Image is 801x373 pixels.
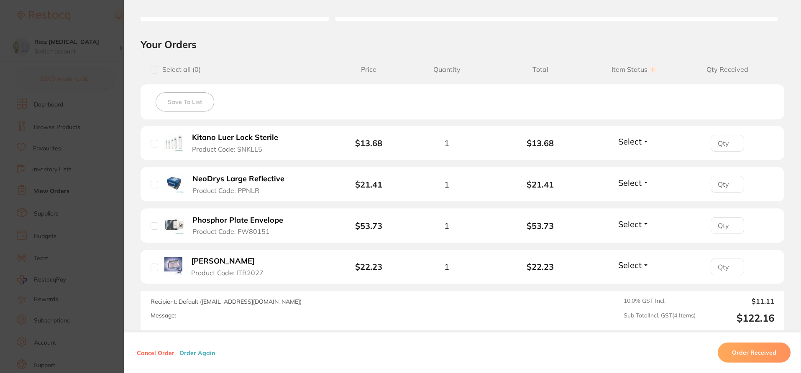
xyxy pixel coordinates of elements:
[192,216,283,225] b: Phosphor Plate Envelope
[618,219,642,229] span: Select
[616,260,652,270] button: Select
[616,178,652,188] button: Select
[355,261,382,272] b: $22.23
[444,221,449,231] span: 1
[711,176,744,193] input: Qty
[711,217,744,234] input: Qty
[494,180,587,189] b: $21.41
[681,66,774,74] span: Qty Received
[355,179,382,190] b: $21.41
[192,133,278,142] b: Kitano Luer Lock Sterile
[190,216,293,236] button: Phosphor Plate Envelope Product Code: FW80151
[191,269,264,277] span: Product Code: ITB2027
[177,349,218,356] button: Order Again
[192,187,259,194] span: Product Code: PPNLR
[702,312,774,324] output: $122.16
[192,228,270,235] span: Product Code: FW80151
[151,312,176,319] label: Message:
[494,221,587,231] b: $53.73
[400,66,494,74] span: Quantity
[494,262,587,272] b: $22.23
[151,298,302,305] span: Recipient: Default ( [EMAIL_ADDRESS][DOMAIN_NAME] )
[189,256,275,277] button: [PERSON_NAME] Product Code: ITB2027
[189,133,289,153] button: Kitano Luer Lock Sterile Product Code: SNKLL5
[624,297,696,305] span: 10.0 % GST Incl.
[191,257,255,266] b: [PERSON_NAME]
[618,178,642,188] span: Select
[164,133,183,152] img: Kitano Luer Lock Sterile
[190,174,294,195] button: NeoDrys Large Reflective Product Code: PPNLR
[711,259,744,275] input: Qty
[494,138,587,148] b: $13.68
[444,138,449,148] span: 1
[158,66,201,74] span: Select all ( 0 )
[618,260,642,270] span: Select
[587,66,681,74] span: Item Status
[134,349,177,356] button: Cancel Order
[702,297,774,305] output: $11.11
[355,221,382,231] b: $53.73
[444,262,449,272] span: 1
[338,66,400,74] span: Price
[141,38,784,51] h2: Your Orders
[156,92,214,112] button: Save To List
[618,136,642,147] span: Select
[164,174,184,193] img: NeoDrys Large Reflective
[355,138,382,148] b: $13.68
[711,135,744,152] input: Qty
[718,343,791,363] button: Order Received
[494,66,587,74] span: Total
[624,312,696,324] span: Sub Total Incl. GST ( 4 Items)
[164,257,182,275] img: Tray Barrier
[616,219,652,229] button: Select
[164,215,184,234] img: Phosphor Plate Envelope
[444,180,449,189] span: 1
[192,145,262,153] span: Product Code: SNKLL5
[192,175,284,183] b: NeoDrys Large Reflective
[616,136,652,147] button: Select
